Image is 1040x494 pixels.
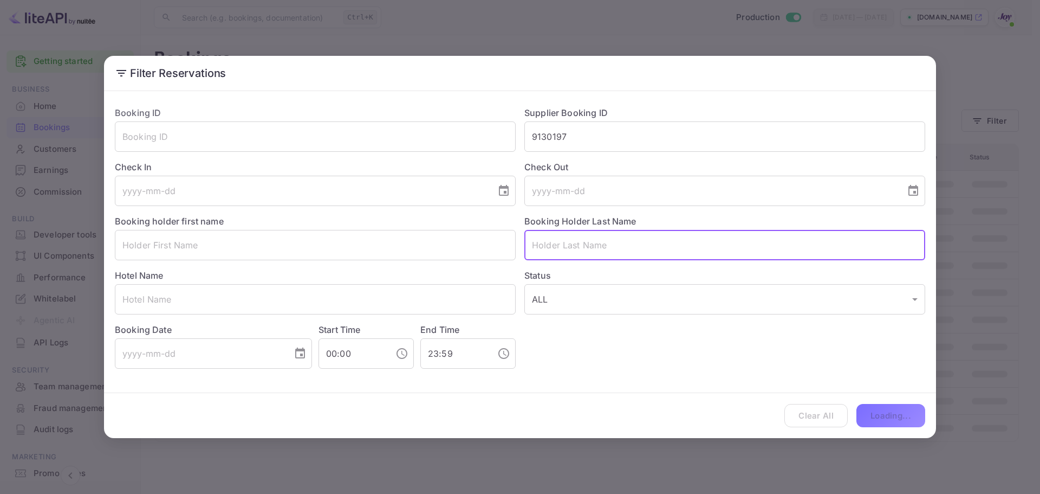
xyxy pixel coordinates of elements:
input: Hotel Name [115,284,516,315]
label: Hotel Name [115,270,164,281]
label: Booking Holder Last Name [524,216,636,227]
input: Holder Last Name [524,230,925,260]
input: hh:mm [318,338,387,369]
label: Start Time [318,324,361,335]
input: yyyy-mm-dd [115,176,489,206]
label: Check In [115,161,516,174]
button: Choose time, selected time is 12:00 AM [391,343,413,364]
input: Booking ID [115,121,516,152]
input: hh:mm [420,338,489,369]
button: Choose date [289,343,311,364]
label: Booking Date [115,323,312,336]
label: End Time [420,324,459,335]
button: Choose date [902,180,924,202]
label: Booking ID [115,107,161,118]
label: Status [524,269,925,282]
input: yyyy-mm-dd [524,176,898,206]
button: Choose date [493,180,515,202]
label: Booking holder first name [115,216,224,227]
h2: Filter Reservations [104,56,936,91]
button: Choose time, selected time is 11:59 PM [493,343,515,364]
input: Holder First Name [115,230,516,260]
input: yyyy-mm-dd [115,338,285,369]
label: Supplier Booking ID [524,107,608,118]
label: Check Out [524,161,925,174]
div: ALL [524,284,925,315]
input: Supplier Booking ID [524,121,925,152]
